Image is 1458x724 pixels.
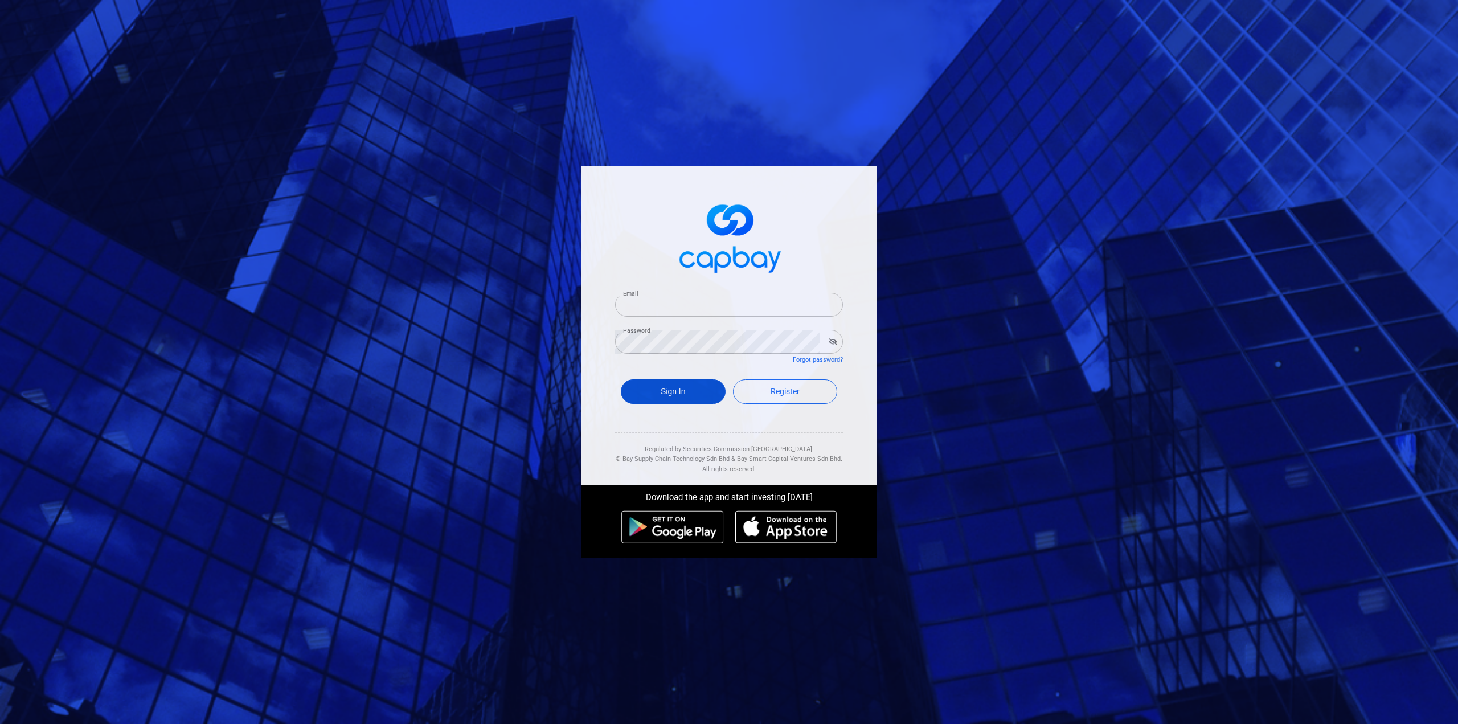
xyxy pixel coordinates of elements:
[616,455,730,463] span: © Bay Supply Chain Technology Sdn Bhd
[621,510,724,543] img: android
[793,356,843,363] a: Forgot password?
[672,194,786,279] img: logo
[572,485,886,505] div: Download the app and start investing [DATE]
[737,455,842,463] span: Bay Smart Capital Ventures Sdn Bhd.
[623,326,650,335] label: Password
[621,379,726,404] button: Sign In
[771,387,800,396] span: Register
[733,379,838,404] a: Register
[735,510,837,543] img: ios
[615,433,843,475] div: Regulated by Securities Commission [GEOGRAPHIC_DATA]. & All rights reserved.
[623,289,638,298] label: Email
